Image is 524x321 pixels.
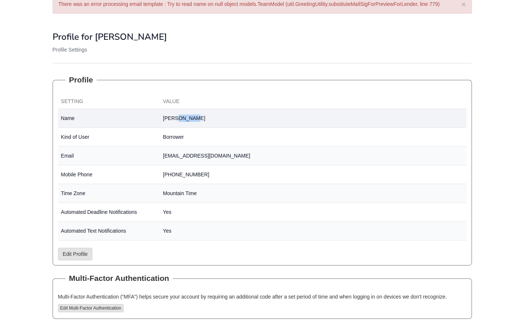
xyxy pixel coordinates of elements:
td: [PERSON_NAME] [160,109,466,128]
td: [PHONE_NUMBER] [160,165,466,184]
td: Yes [160,222,466,240]
td: Name [58,109,160,128]
td: Kind of User [58,128,160,147]
button: Edit Multi-Factor Authentication [58,304,124,312]
td: Email [58,147,160,165]
p: Profile Settings [53,46,472,53]
legend: Multi-Factor Authentication [65,273,173,284]
td: Yes [160,203,466,222]
td: Borrower [160,128,466,147]
td: Automated Text Notifications [58,222,160,240]
td: Automated Deadline Notifications [58,203,160,222]
td: Time Zone [58,184,160,203]
legend: Profile [65,74,97,85]
h1: Profile for [PERSON_NAME] [53,32,472,42]
th: Value [160,95,466,109]
p: Multi-Factor Authentication (“MFA”) helps secure your account by requiring an additional code aft... [58,293,466,300]
a: Edit Profile [58,248,93,260]
button: × [461,0,466,8]
td: Mobile Phone [58,165,160,184]
td: [EMAIL_ADDRESS][DOMAIN_NAME] [160,147,466,165]
td: Mountain Time [160,184,466,203]
th: Setting [58,95,160,109]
